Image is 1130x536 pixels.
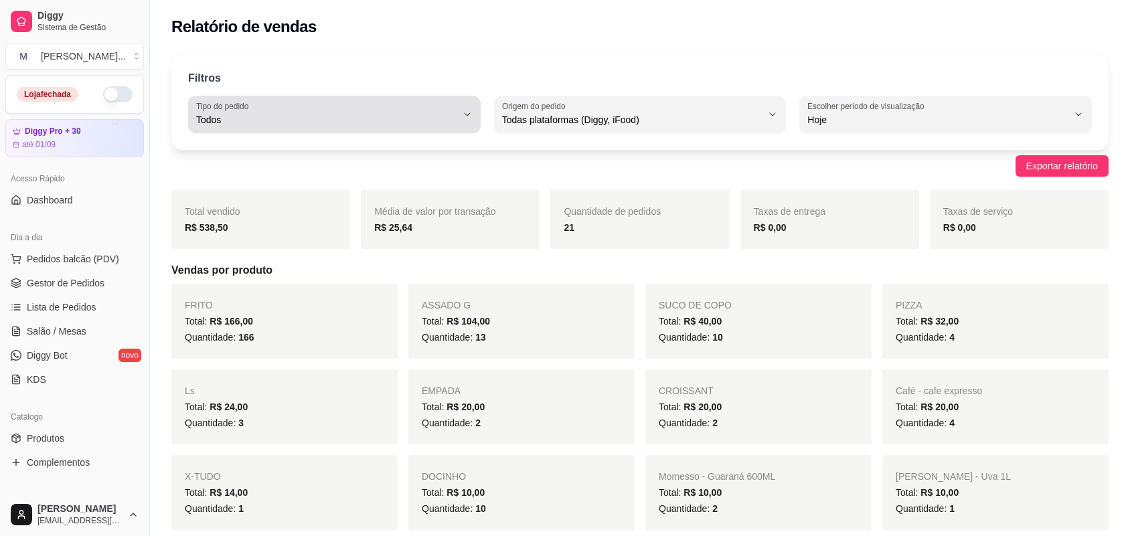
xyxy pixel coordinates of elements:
span: Salão / Mesas [27,325,86,338]
span: Momesso - Guaraná 600ML [659,471,775,482]
span: X-TUDO [185,471,221,482]
span: R$ 24,00 [210,401,248,412]
span: M [17,50,30,63]
span: Todas plataformas (Diggy, iFood) [502,113,762,126]
span: Total: [185,487,248,498]
span: R$ 32,00 [920,316,959,327]
a: Dashboard [5,189,144,211]
span: Café - cafe expresso [896,385,982,396]
span: Total: [659,316,722,327]
span: [EMAIL_ADDRESS][DOMAIN_NAME] [37,515,123,526]
span: Diggy [37,10,139,22]
span: R$ 10,00 [920,487,959,498]
span: Quantidade: [896,503,955,514]
span: Quantidade: [422,418,481,428]
span: 1 [238,503,244,514]
button: Escolher período de visualizaçãoHoje [799,96,1092,133]
button: Select a team [5,43,144,70]
span: Gestor de Pedidos [27,276,104,290]
a: Lista de Pedidos [5,296,144,318]
span: Quantidade: [185,332,254,343]
a: Produtos [5,428,144,449]
span: 3 [238,418,244,428]
span: EMPADA [422,385,461,396]
span: Quantidade: [422,332,486,343]
a: Diggy Pro + 30até 01/09 [5,119,144,157]
div: Acesso Rápido [5,168,144,189]
span: Diggy Bot [27,349,68,362]
article: até 01/09 [22,139,56,150]
span: Total: [185,401,248,412]
p: Filtros [188,70,221,86]
article: Diggy Pro + 30 [25,126,81,137]
span: Quantidade de pedidos [564,206,661,217]
span: Quantidade: [896,332,955,343]
span: 2 [475,418,481,428]
span: 13 [475,332,486,343]
span: Total: [896,401,959,412]
span: R$ 40,00 [683,316,722,327]
h5: Vendas por produto [171,262,1109,278]
span: Total: [422,487,485,498]
span: [PERSON_NAME] - Uva 1L [896,471,1011,482]
span: [PERSON_NAME] [37,503,123,515]
span: Todos [196,113,457,126]
span: Sistema de Gestão [37,22,139,33]
span: Quantidade: [659,503,718,514]
span: Taxas de serviço [943,206,1013,217]
span: Quantidade: [896,418,955,428]
span: Total: [896,316,959,327]
span: R$ 20,00 [920,401,959,412]
span: Quantidade: [185,503,244,514]
span: 10 [712,332,723,343]
span: R$ 20,00 [447,401,485,412]
strong: R$ 538,50 [185,222,228,233]
span: SUCO DE COPO [659,300,732,310]
span: Total: [659,487,722,498]
span: CROISSANT [659,385,714,396]
span: Quantidade: [659,332,723,343]
div: Catálogo [5,406,144,428]
span: 10 [475,503,486,514]
span: R$ 10,00 [683,487,722,498]
span: Pedidos balcão (PDV) [27,252,119,266]
strong: R$ 0,00 [943,222,976,233]
button: Alterar Status [103,86,133,102]
span: Média de valor por transação [374,206,495,217]
span: ASSADO G [422,300,471,310]
button: Exportar relatório [1016,155,1109,177]
button: Tipo do pedidoTodos [188,96,481,133]
span: Hoje [807,113,1068,126]
span: 2 [712,418,718,428]
span: FRITO [185,300,213,310]
span: R$ 166,00 [210,316,253,327]
a: Gestor de Pedidos [5,272,144,294]
span: Total: [896,487,959,498]
a: Salão / Mesas [5,321,144,342]
label: Escolher período de visualização [807,100,929,112]
div: Loja fechada [17,87,78,102]
span: Total: [422,401,485,412]
span: Total: [422,316,490,327]
button: Pedidos balcão (PDV) [5,248,144,270]
button: Origem do pedidoTodas plataformas (Diggy, iFood) [494,96,787,133]
label: Origem do pedido [502,100,570,112]
span: Quantidade: [422,503,486,514]
span: KDS [27,373,46,386]
span: 166 [238,332,254,343]
span: Total vendido [185,206,240,217]
strong: 21 [564,222,574,233]
span: Lista de Pedidos [27,300,96,314]
span: R$ 104,00 [447,316,490,327]
span: R$ 14,00 [210,487,248,498]
span: R$ 10,00 [447,487,485,498]
span: R$ 20,00 [683,401,722,412]
span: 4 [949,418,955,428]
span: Ls [185,385,195,396]
strong: R$ 0,00 [754,222,787,233]
h2: Relatório de vendas [171,16,317,37]
span: Total: [659,401,722,412]
a: DiggySistema de Gestão [5,5,144,37]
span: Dashboard [27,193,73,207]
span: 1 [949,503,955,514]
